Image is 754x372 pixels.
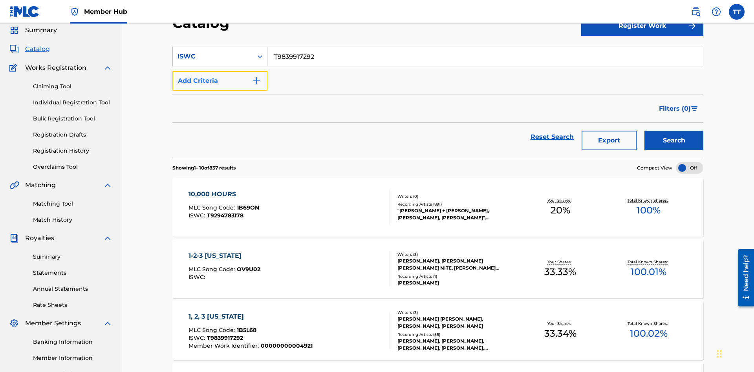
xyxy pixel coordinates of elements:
[33,253,112,261] a: Summary
[544,265,576,279] span: 33.33 %
[172,178,703,237] a: 10,000 HOURSMLC Song Code:1B69ONISWC:T9294783178Writers (0)Recording Artists (891)"[PERSON_NAME] ...
[397,257,516,272] div: [PERSON_NAME], [PERSON_NAME] [PERSON_NAME] NITE, [PERSON_NAME] [PERSON_NAME]
[9,181,19,190] img: Matching
[628,197,670,203] p: Total Known Shares:
[25,319,81,328] span: Member Settings
[103,319,112,328] img: expand
[547,321,573,326] p: Your Shares:
[188,312,313,321] div: 1, 2, 3 [US_STATE]
[397,279,516,286] div: [PERSON_NAME]
[397,315,516,330] div: [PERSON_NAME] [PERSON_NAME], [PERSON_NAME], [PERSON_NAME]
[33,301,112,309] a: Rate Sheets
[397,310,516,315] div: Writers ( 3 )
[25,26,57,35] span: Summary
[630,326,668,341] span: 100.02 %
[188,204,237,211] span: MLC Song Code :
[688,21,697,31] img: f7272a7cc735f4ea7f67.svg
[25,44,50,54] span: Catalog
[9,44,50,54] a: CatalogCatalog
[207,212,243,219] span: T9294783178
[188,190,259,199] div: 10,000 HOURS
[654,99,703,119] button: Filters (0)
[25,63,86,73] span: Works Registration
[9,44,19,54] img: Catalog
[188,334,207,341] span: ISWC :
[547,197,573,203] p: Your Shares:
[659,104,691,113] span: Filters ( 0 )
[261,342,313,349] span: 00000000004921
[691,7,701,16] img: search
[33,338,112,346] a: Banking Information
[70,7,79,16] img: Top Rightsholder
[729,4,745,20] div: User Menu
[172,47,703,158] form: Search Form
[33,354,112,362] a: Member Information
[397,201,516,207] div: Recording Artists ( 891 )
[172,239,703,298] a: 1-2-3 [US_STATE]MLC Song Code:OV9U02ISWC:Writers (3)[PERSON_NAME], [PERSON_NAME] [PERSON_NAME] NI...
[631,265,666,279] span: 100.01 %
[33,98,112,107] a: Individual Registration Tool
[397,207,516,221] div: "[PERSON_NAME] + [PERSON_NAME], [PERSON_NAME], [PERSON_NAME]", [PERSON_NAME] + [PERSON_NAME] & [P...
[33,115,112,123] a: Bulk Registration Tool
[9,319,19,328] img: Member Settings
[103,181,112,190] img: expand
[9,26,57,35] a: SummarySummary
[628,259,670,265] p: Total Known Shares:
[178,52,248,61] div: ISWC
[397,193,516,199] div: Writers ( 0 )
[637,164,672,171] span: Compact View
[397,274,516,279] div: Recording Artists ( 1 )
[397,337,516,352] div: [PERSON_NAME], [PERSON_NAME], [PERSON_NAME], [PERSON_NAME], [PERSON_NAME], [PERSON_NAME], [PERSON...
[103,63,112,73] img: expand
[33,216,112,224] a: Match History
[188,266,237,273] span: MLC Song Code :
[33,82,112,91] a: Claiming Tool
[732,246,754,310] iframe: Resource Center
[33,131,112,139] a: Registration Drafts
[84,7,127,16] span: Member Hub
[397,332,516,337] div: Recording Artists ( 55 )
[252,76,261,86] img: 9d2ae6d4665cec9f34b9.svg
[551,203,570,217] span: 20 %
[547,259,573,265] p: Your Shares:
[33,200,112,208] a: Matching Tool
[708,4,724,20] div: Help
[33,285,112,293] a: Annual Statements
[25,233,54,243] span: Royalties
[172,164,236,171] p: Showing 1 - 10 of 837 results
[188,326,237,334] span: MLC Song Code :
[644,131,703,150] button: Search
[237,266,260,273] span: OV9U02
[688,4,704,20] a: Public Search
[691,106,698,111] img: filter
[172,71,267,91] button: Add Criteria
[188,342,261,349] span: Member Work Identifier :
[172,301,703,360] a: 1, 2, 3 [US_STATE]MLC Song Code:1B5L68ISWC:T9839917292Member Work Identifier:00000000004921Writer...
[237,326,256,334] span: 1B5L68
[33,147,112,155] a: Registration History
[9,63,20,73] img: Works Registration
[712,7,721,16] img: help
[25,181,56,190] span: Matching
[715,334,754,372] iframe: Chat Widget
[397,252,516,257] div: Writers ( 3 )
[544,326,576,341] span: 33.34 %
[717,342,722,366] div: Drag
[527,128,578,146] a: Reset Search
[9,233,19,243] img: Royalties
[581,16,703,36] button: Register Work
[9,6,40,17] img: MLC Logo
[207,334,243,341] span: T9839917292
[103,233,112,243] img: expand
[188,212,207,219] span: ISWC :
[188,251,260,261] div: 1-2-3 [US_STATE]
[9,26,19,35] img: Summary
[637,203,661,217] span: 100 %
[33,269,112,277] a: Statements
[628,321,670,326] p: Total Known Shares:
[33,163,112,171] a: Overclaims Tool
[582,131,637,150] button: Export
